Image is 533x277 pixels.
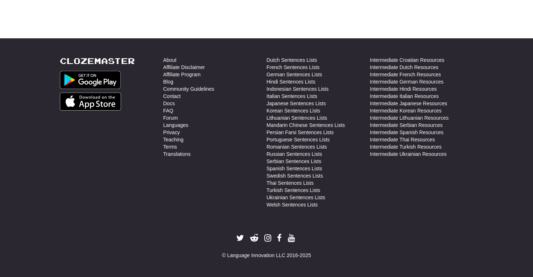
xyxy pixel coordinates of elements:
[266,78,315,85] a: Hindi Sentences Lists
[370,64,438,71] a: Intermediate Dutch Resources
[163,85,214,93] a: Community Guidelines
[370,136,435,143] a: Intermediate Thai Resources
[266,56,317,64] a: Dutch Sentences Lists
[163,78,173,85] a: Blog
[163,114,178,122] a: Forum
[163,122,188,129] a: Languages
[266,179,314,187] a: Thai Sentences Lists
[266,93,317,100] a: Italian Sentences Lists
[266,100,326,107] a: Japanese Sentences Lists
[60,71,121,89] img: Get it on Google Play
[370,114,449,122] a: Intermediate Lithuanian Resources
[370,143,442,150] a: Intermediate Turkish Resources
[370,150,447,158] a: Intermediate Ukrainian Resources
[266,136,330,143] a: Portuguese Sentences Lists
[266,107,320,114] a: Korean Sentences Lists
[163,143,177,150] a: Terms
[163,64,205,71] a: Affiliate Disclaimer
[266,85,329,93] a: Indonesian Sentences Lists
[266,150,322,158] a: Russian Sentences Lists
[163,136,183,143] a: Teaching
[266,172,323,179] a: Swedish Sentences Lists
[266,194,325,201] a: Ukrainian Sentences Lists
[370,71,441,78] a: Intermediate French Resources
[60,56,135,65] a: Clozemaster
[266,122,345,129] a: Mandarin Chinese Sentences Lists
[266,165,322,172] a: Spanish Sentences Lists
[163,129,180,136] a: Privacy
[163,100,175,107] a: Docs
[266,114,327,122] a: Lithuanian Sentences Lists
[370,100,447,107] a: Intermediate Japanese Resources
[370,93,439,100] a: Intermediate Italian Resources
[163,71,201,78] a: Affiliate Program
[370,129,443,136] a: Intermediate Spanish Resources
[60,252,473,259] div: © Language Innovation LLC 2016-2025
[163,56,177,64] a: About
[163,93,181,100] a: Contact
[266,71,322,78] a: German Sentences Lists
[163,107,173,114] a: FAQ
[266,64,319,71] a: French Sentences Lists
[60,93,121,111] img: Get it on App Store
[370,56,444,64] a: Intermediate Croatian Resources
[266,143,327,150] a: Romanian Sentences Lists
[266,201,318,208] a: Welsh Sentences Lists
[266,187,320,194] a: Turkish Sentences Lists
[370,78,443,85] a: Intermediate German Resources
[266,129,334,136] a: Persian Farsi Sentences Lists
[266,158,321,165] a: Serbian Sentences Lists
[163,150,191,158] a: Translations
[370,85,437,93] a: Intermediate Hindi Resources
[370,122,443,129] a: Intermediate Serbian Resources
[370,107,442,114] a: Intermediate Korean Resources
